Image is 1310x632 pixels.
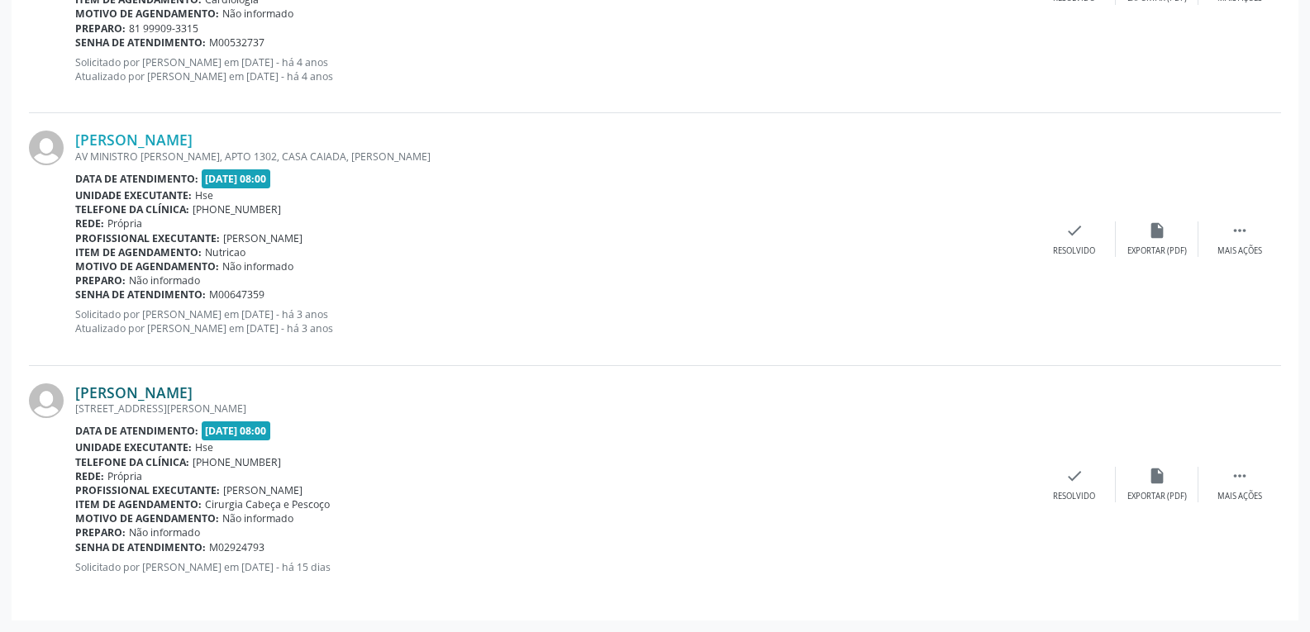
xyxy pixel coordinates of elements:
b: Rede: [75,216,104,230]
div: Exportar (PDF) [1127,491,1187,502]
span: Não informado [222,511,293,525]
b: Unidade executante: [75,188,192,202]
div: Mais ações [1217,491,1262,502]
b: Unidade executante: [75,440,192,454]
b: Telefone da clínica: [75,455,189,469]
b: Motivo de agendamento: [75,511,219,525]
span: [PHONE_NUMBER] [193,202,281,216]
b: Data de atendimento: [75,172,198,186]
p: Solicitado por [PERSON_NAME] em [DATE] - há 4 anos Atualizado por [PERSON_NAME] em [DATE] - há 4 ... [75,55,1033,83]
span: [DATE] 08:00 [202,421,271,440]
span: Nutricao [205,245,245,259]
span: Não informado [222,259,293,273]
div: Exportar (PDF) [1127,245,1187,257]
b: Senha de atendimento: [75,287,206,302]
b: Senha de atendimento: [75,36,206,50]
div: Mais ações [1217,245,1262,257]
span: [PERSON_NAME] [223,483,302,497]
span: Não informado [129,525,200,539]
b: Profissional executante: [75,483,220,497]
b: Item de agendamento: [75,497,202,511]
span: Hse [195,440,213,454]
div: AV MINISTRO [PERSON_NAME], APTO 1302, CASA CAIADA, [PERSON_NAME] [75,150,1033,164]
div: Resolvido [1053,491,1095,502]
p: Solicitado por [PERSON_NAME] em [DATE] - há 15 dias [75,560,1033,574]
span: Própria [107,216,142,230]
i: insert_drive_file [1148,467,1166,485]
i: check [1065,467,1084,485]
span: 81 99909-3315 [129,21,198,36]
b: Preparo: [75,273,126,287]
span: Não informado [222,7,293,21]
span: M00532737 [209,36,264,50]
a: [PERSON_NAME] [75,383,193,402]
p: Solicitado por [PERSON_NAME] em [DATE] - há 3 anos Atualizado por [PERSON_NAME] em [DATE] - há 3 ... [75,307,1033,335]
span: Própria [107,469,142,483]
b: Item de agendamento: [75,245,202,259]
span: [PERSON_NAME] [223,231,302,245]
b: Senha de atendimento: [75,540,206,554]
b: Preparo: [75,21,126,36]
span: [PHONE_NUMBER] [193,455,281,469]
a: [PERSON_NAME] [75,131,193,149]
b: Profissional executante: [75,231,220,245]
b: Rede: [75,469,104,483]
img: img [29,383,64,418]
span: Cirurgia Cabeça e Pescoço [205,497,330,511]
div: Resolvido [1053,245,1095,257]
span: [DATE] 08:00 [202,169,271,188]
span: Hse [195,188,213,202]
b: Motivo de agendamento: [75,7,219,21]
b: Motivo de agendamento: [75,259,219,273]
span: M02924793 [209,540,264,554]
b: Data de atendimento: [75,424,198,438]
div: [STREET_ADDRESS][PERSON_NAME] [75,402,1033,416]
i:  [1231,467,1249,485]
span: Não informado [129,273,200,287]
b: Telefone da clínica: [75,202,189,216]
img: img [29,131,64,165]
span: M00647359 [209,287,264,302]
b: Preparo: [75,525,126,539]
i: check [1065,221,1084,240]
i:  [1231,221,1249,240]
i: insert_drive_file [1148,221,1166,240]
